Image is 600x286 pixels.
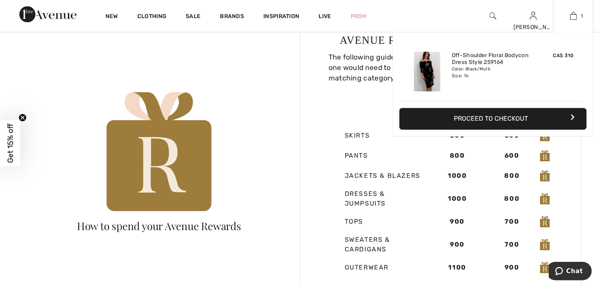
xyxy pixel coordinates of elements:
[106,13,118,21] a: New
[553,53,574,59] span: CA$ 310
[452,52,531,66] a: Off-Shoulder Floral Bodycon Dress Style 259164
[399,108,587,130] button: Proceed to Checkout
[329,52,553,93] div: The following guide displays how many Avenue Rewards one would need to redeem to receive a FREE i...
[452,66,531,79] div: Color: Black/Multi Size: 16
[263,13,299,21] span: Inspiration
[46,221,272,232] div: How to spend your Avenue Rewards
[540,171,550,182] img: Avenue Rewards
[540,193,550,205] img: Avenue Rewards
[329,258,428,278] td: Outerwear
[329,186,428,212] td: Dresses & Jumpsuits
[220,13,244,21] a: Brands
[530,12,537,20] a: Sign In
[581,12,583,20] span: 1
[414,52,441,92] img: Off-Shoulder Floral Bodycon Dress Style 259164
[319,12,331,21] a: Live
[329,35,553,45] h2: Avenue rewards spending guide
[505,264,519,272] strong: 900
[450,218,465,226] strong: 900
[490,11,497,21] img: search the website
[505,172,520,180] strong: 800
[449,264,466,272] strong: 1100
[329,212,428,232] td: Tops
[450,241,465,249] strong: 900
[505,218,519,226] strong: 700
[103,85,215,221] img: Avenue Rewards
[513,23,553,31] div: [PERSON_NAME]
[540,262,550,274] img: Avenue Rewards
[505,195,520,203] strong: 800
[505,241,519,249] strong: 700
[530,11,537,21] img: My Info
[554,11,593,21] a: 1
[19,113,27,121] button: Close teaser
[19,6,77,23] img: 1ère Avenue
[448,195,467,203] strong: 1000
[540,216,550,228] img: Avenue Rewards
[351,12,367,21] a: Prom
[329,126,428,146] td: Skirts
[570,11,577,21] img: My Bag
[448,172,467,180] strong: 1000
[186,13,201,21] a: Sale
[549,262,592,282] iframe: Opens a widget where you can chat to one of our agents
[137,13,166,21] a: Clothing
[540,239,550,251] img: Avenue Rewards
[329,146,428,166] td: Pants
[329,166,428,186] td: Jackets & Blazers
[329,232,428,258] td: Sweaters & Cardigans
[6,123,15,163] span: Get 15% off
